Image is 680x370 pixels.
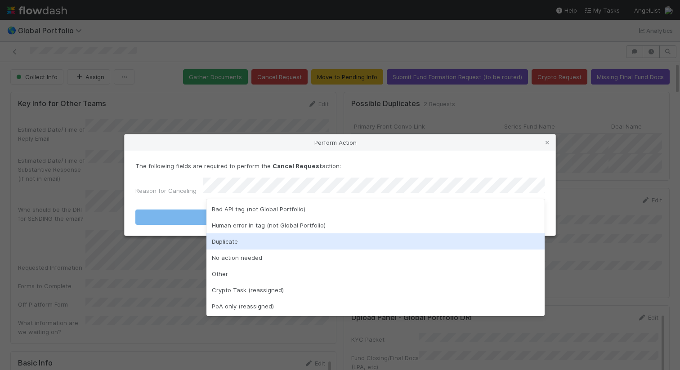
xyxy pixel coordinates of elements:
[206,282,545,298] div: Crypto Task (reassigned)
[206,298,545,314] div: PoA only (reassigned)
[273,162,322,169] strong: Cancel Request
[135,210,545,225] button: Cancel Request
[135,161,545,170] p: The following fields are required to perform the action:
[206,217,545,233] div: Human error in tag (not Global Portfolio)
[206,250,545,266] div: No action needed
[135,186,197,195] label: Reason for Canceling
[125,134,555,151] div: Perform Action
[206,233,545,250] div: Duplicate
[206,266,545,282] div: Other
[206,201,545,217] div: Bad API tag (not Global Portfolio)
